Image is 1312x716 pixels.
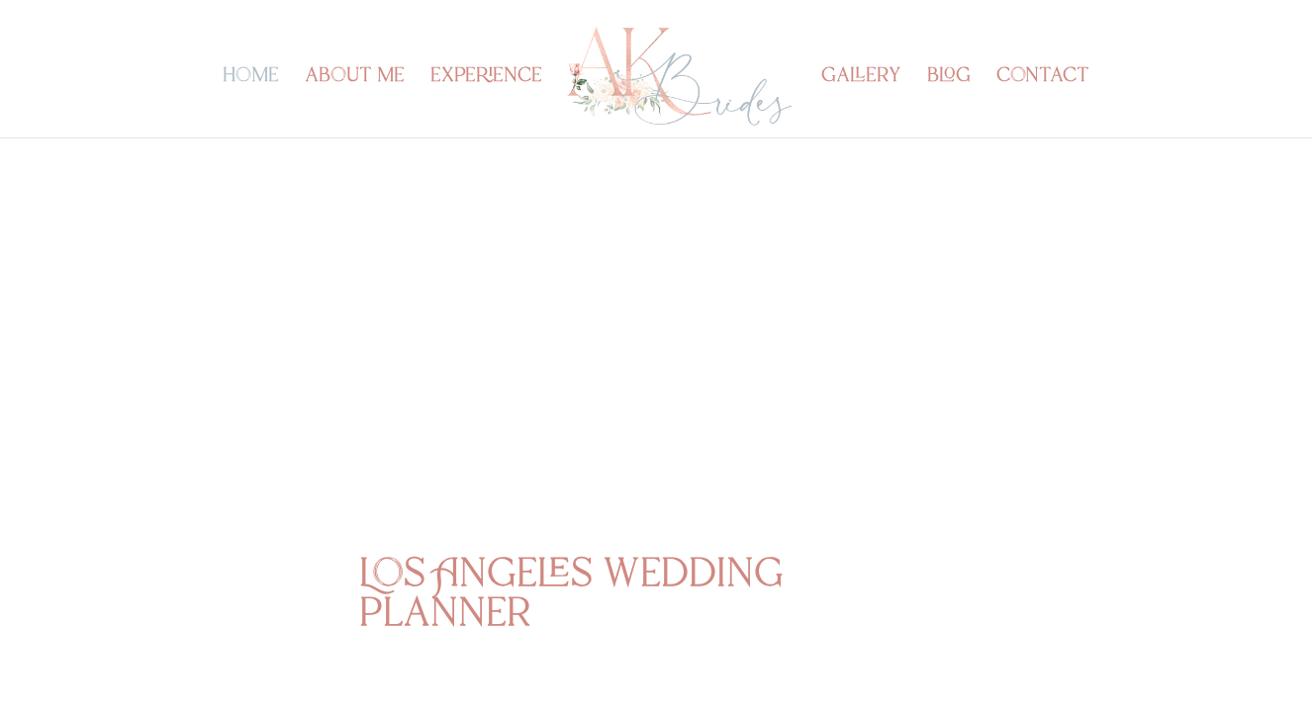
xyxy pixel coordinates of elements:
[821,69,901,137] a: gallery
[430,69,542,137] a: experience
[564,22,795,132] img: Los Angeles Wedding Planner - AK Brides
[359,555,952,644] h1: Los Angeles wedding planner
[305,69,405,137] a: about me
[996,69,1089,137] a: contact
[223,69,279,137] a: home
[927,69,971,137] a: blog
